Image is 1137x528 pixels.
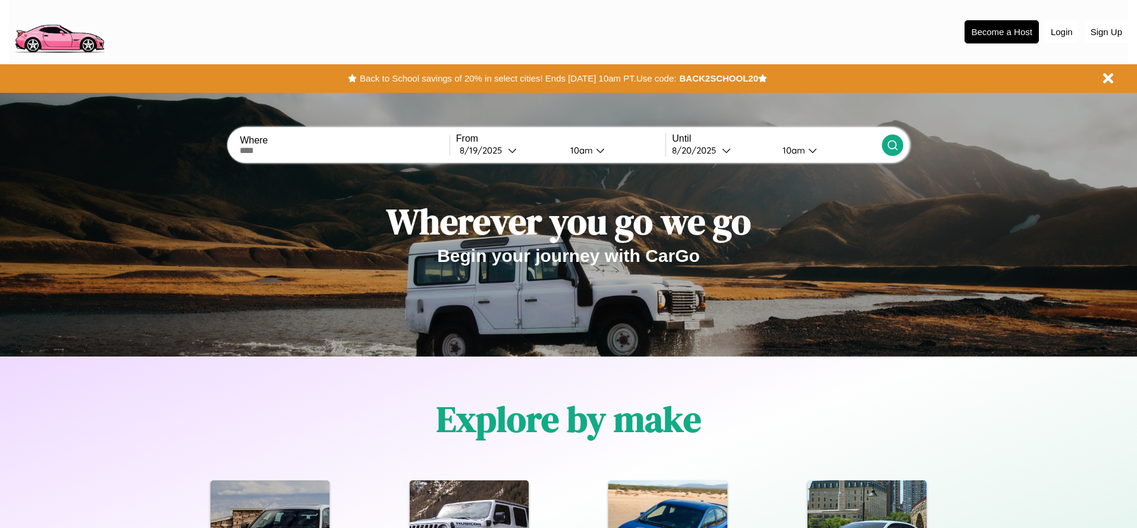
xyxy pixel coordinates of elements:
button: Become a Host [965,20,1039,43]
button: 8/19/2025 [456,144,561,157]
label: Until [672,133,881,144]
label: From [456,133,665,144]
div: 10am [564,145,596,156]
h1: Explore by make [436,395,701,443]
b: BACK2SCHOOL20 [679,73,758,83]
label: Where [240,135,449,146]
img: logo [9,6,109,56]
button: Sign Up [1085,21,1128,43]
button: Login [1045,21,1079,43]
button: 10am [561,144,665,157]
div: 8 / 19 / 2025 [460,145,508,156]
div: 8 / 20 / 2025 [672,145,722,156]
div: 10am [777,145,808,156]
button: Back to School savings of 20% in select cities! Ends [DATE] 10am PT.Use code: [357,70,679,87]
button: 10am [773,144,881,157]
